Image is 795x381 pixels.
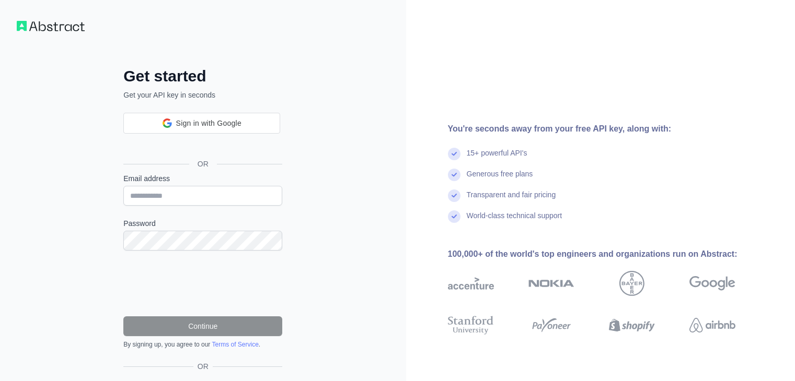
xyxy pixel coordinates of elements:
div: You're seconds away from your free API key, along with: [448,123,769,135]
label: Password [123,218,282,229]
button: Continue [123,316,282,336]
img: nokia [528,271,574,296]
img: payoneer [528,314,574,337]
img: check mark [448,189,460,202]
img: airbnb [689,314,735,337]
div: Sign in with Google [123,113,280,134]
img: check mark [448,210,460,223]
img: check mark [448,169,460,181]
iframe: reCAPTCHA [123,263,282,304]
div: 15+ powerful API's [467,148,527,169]
img: google [689,271,735,296]
iframe: Sign in with Google Button [118,133,285,156]
span: Sign in with Google [176,118,241,129]
span: OR [193,361,213,372]
h2: Get started [123,67,282,86]
img: bayer [619,271,644,296]
img: shopify [609,314,655,337]
span: OR [189,159,217,169]
img: Workflow [17,21,85,31]
img: stanford university [448,314,494,337]
div: Generous free plans [467,169,533,189]
div: By signing up, you agree to our . [123,340,282,349]
a: Terms of Service [212,341,258,348]
div: World-class technical support [467,210,562,231]
div: 100,000+ of the world's top engineers and organizations run on Abstract: [448,248,769,260]
img: check mark [448,148,460,160]
img: accenture [448,271,494,296]
p: Get your API key in seconds [123,90,282,100]
div: Transparent and fair pricing [467,189,556,210]
label: Email address [123,173,282,184]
